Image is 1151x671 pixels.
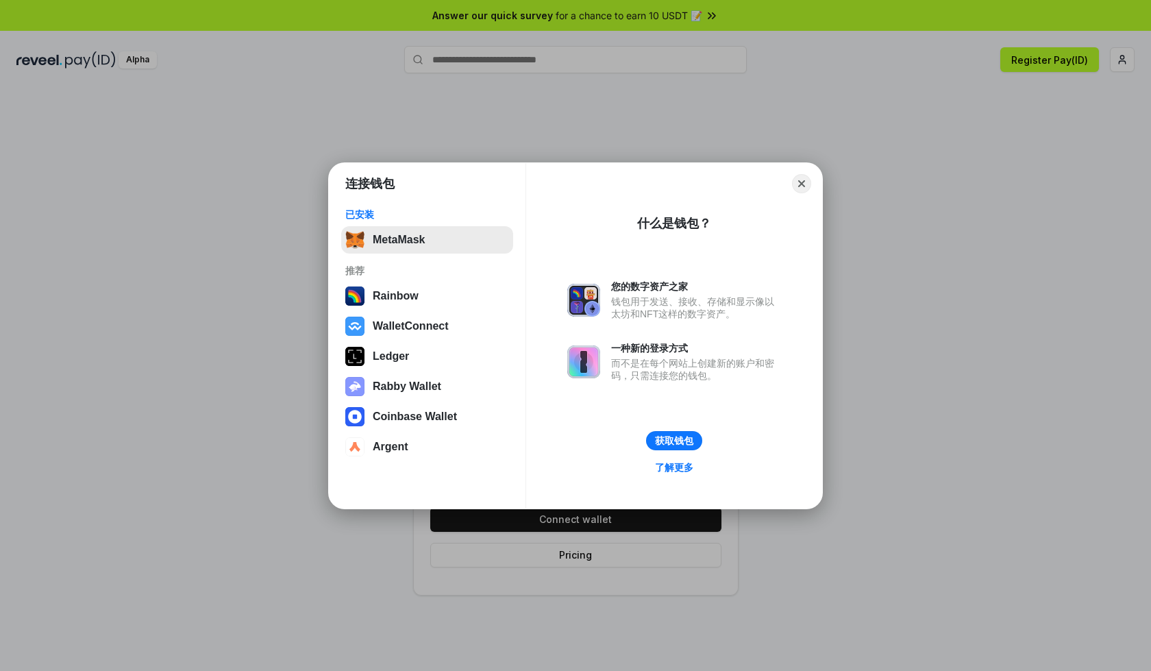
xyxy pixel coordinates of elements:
[345,265,509,277] div: 推荐
[373,290,419,302] div: Rainbow
[655,461,693,474] div: 了解更多
[611,342,781,354] div: 一种新的登录方式
[345,437,364,456] img: svg+xml,%3Csvg%20width%3D%2228%22%20height%3D%2228%22%20viewBox%3D%220%200%2028%2028%22%20fill%3D...
[373,350,409,363] div: Ledger
[345,175,395,192] h1: 连接钱包
[341,373,513,400] button: Rabby Wallet
[345,317,364,336] img: svg+xml,%3Csvg%20width%3D%2228%22%20height%3D%2228%22%20viewBox%3D%220%200%2028%2028%22%20fill%3D...
[611,295,781,320] div: 钱包用于发送、接收、存储和显示像以太坊和NFT这样的数字资产。
[373,380,441,393] div: Rabby Wallet
[341,403,513,430] button: Coinbase Wallet
[373,320,449,332] div: WalletConnect
[341,433,513,461] button: Argent
[341,313,513,340] button: WalletConnect
[345,347,364,366] img: svg+xml,%3Csvg%20xmlns%3D%22http%3A%2F%2Fwww.w3.org%2F2000%2Fsvg%22%20width%3D%2228%22%20height%3...
[345,286,364,306] img: svg+xml,%3Csvg%20width%3D%22120%22%20height%3D%22120%22%20viewBox%3D%220%200%20120%20120%22%20fil...
[646,431,702,450] button: 获取钱包
[792,174,811,193] button: Close
[567,345,600,378] img: svg+xml,%3Csvg%20xmlns%3D%22http%3A%2F%2Fwww.w3.org%2F2000%2Fsvg%22%20fill%3D%22none%22%20viewBox...
[345,377,364,396] img: svg+xml,%3Csvg%20xmlns%3D%22http%3A%2F%2Fwww.w3.org%2F2000%2Fsvg%22%20fill%3D%22none%22%20viewBox...
[373,234,425,246] div: MetaMask
[345,407,364,426] img: svg+xml,%3Csvg%20width%3D%2228%22%20height%3D%2228%22%20viewBox%3D%220%200%2028%2028%22%20fill%3D...
[345,230,364,249] img: svg+xml,%3Csvg%20fill%3D%22none%22%20height%3D%2233%22%20viewBox%3D%220%200%2035%2033%22%20width%...
[373,441,408,453] div: Argent
[567,284,600,317] img: svg+xml,%3Csvg%20xmlns%3D%22http%3A%2F%2Fwww.w3.org%2F2000%2Fsvg%22%20fill%3D%22none%22%20viewBox...
[341,282,513,310] button: Rainbow
[611,357,781,382] div: 而不是在每个网站上创建新的账户和密码，只需连接您的钱包。
[341,226,513,254] button: MetaMask
[655,435,693,447] div: 获取钱包
[341,343,513,370] button: Ledger
[373,411,457,423] div: Coinbase Wallet
[345,208,509,221] div: 已安装
[637,215,711,232] div: 什么是钱包？
[611,280,781,293] div: 您的数字资产之家
[647,459,702,476] a: 了解更多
